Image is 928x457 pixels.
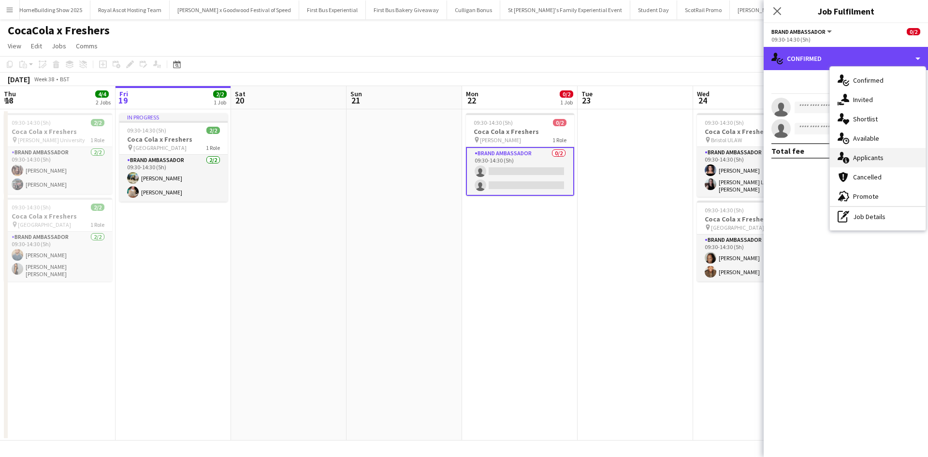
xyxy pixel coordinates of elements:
[581,89,593,98] span: Tue
[705,119,744,126] span: 09:30-14:30 (5h)
[830,207,926,226] div: Job Details
[27,40,46,52] a: Edit
[580,95,593,106] span: 23
[553,119,566,126] span: 0/2
[697,147,805,197] app-card-role: Brand Ambassador2/209:30-14:30 (5h)[PERSON_NAME][PERSON_NAME] Lloydd-[PERSON_NAME]
[853,192,879,201] span: Promote
[60,75,70,83] div: BST
[771,28,833,35] button: Brand Ambassador
[12,204,51,211] span: 09:30-14:30 (5h)
[705,206,744,214] span: 09:30-14:30 (5h)
[12,119,51,126] span: 09:30-14:30 (5h)
[4,89,16,98] span: Thu
[214,99,226,106] div: 1 Job
[119,113,228,121] div: In progress
[711,224,764,231] span: [GEOGRAPHIC_DATA]
[696,95,710,106] span: 24
[853,115,878,123] span: Shortlist
[2,95,16,106] span: 18
[853,95,873,104] span: Invited
[853,153,884,162] span: Applicants
[480,136,521,144] span: [PERSON_NAME]
[31,42,42,50] span: Edit
[95,90,109,98] span: 4/4
[235,89,246,98] span: Sat
[366,0,447,19] button: First Bus Bakery Giveaway
[853,173,882,181] span: Cancelled
[697,235,805,281] app-card-role: Brand Ambassador2/209:30-14:30 (5h)[PERSON_NAME][PERSON_NAME]
[4,212,112,221] h3: Coca Cola x Freshers
[18,136,85,144] span: [PERSON_NAME] University
[464,95,478,106] span: 22
[730,0,841,19] button: [PERSON_NAME] TripAdvisor Dog Event
[474,119,513,126] span: 09:30-14:30 (5h)
[552,136,566,144] span: 1 Role
[4,127,112,136] h3: Coca Cola x Freshers
[697,89,710,98] span: Wed
[90,0,170,19] button: Royal Ascot Hosting Team
[8,23,110,38] h1: CocaCola x Freshers
[764,5,928,17] h3: Job Fulfilment
[466,89,478,98] span: Mon
[711,136,742,144] span: Bristol ULAW
[771,28,826,35] span: Brand Ambassador
[8,74,30,84] div: [DATE]
[52,42,66,50] span: Jobs
[630,0,677,19] button: Student Day
[4,147,112,194] app-card-role: Brand Ambassador2/209:30-14:30 (5h)[PERSON_NAME][PERSON_NAME]
[764,47,928,70] div: Confirmed
[127,127,166,134] span: 09:30-14:30 (5h)
[4,232,112,281] app-card-role: Brand Ambassador2/209:30-14:30 (5h)[PERSON_NAME][PERSON_NAME] [PERSON_NAME] [PERSON_NAME]
[91,119,104,126] span: 2/2
[697,201,805,281] app-job-card: 09:30-14:30 (5h)2/2Coca Cola x Freshers [GEOGRAPHIC_DATA]1 RoleBrand Ambassador2/209:30-14:30 (5h...
[350,89,362,98] span: Sun
[233,95,246,106] span: 20
[48,40,70,52] a: Jobs
[299,0,366,19] button: First Bus Experiential
[697,127,805,136] h3: Coca Cola x Freshers
[91,204,104,211] span: 2/2
[697,113,805,197] app-job-card: 09:30-14:30 (5h)2/2Coca Cola x Freshers Bristol ULAW1 RoleBrand Ambassador2/209:30-14:30 (5h)[PER...
[206,127,220,134] span: 2/2
[118,95,128,106] span: 19
[771,146,804,156] div: Total fee
[18,221,71,228] span: [GEOGRAPHIC_DATA]
[90,221,104,228] span: 1 Role
[213,90,227,98] span: 2/2
[697,215,805,223] h3: Coca Cola x Freshers
[907,28,920,35] span: 0/2
[447,0,500,19] button: Culligan Bonus
[4,40,25,52] a: View
[170,0,299,19] button: [PERSON_NAME] x Goodwood Festival of Speed
[76,42,98,50] span: Comms
[677,0,730,19] button: ScotRail Promo
[32,75,56,83] span: Week 38
[560,99,573,106] div: 1 Job
[8,42,21,50] span: View
[853,134,879,143] span: Available
[119,155,228,202] app-card-role: Brand Ambassador2/209:30-14:30 (5h)[PERSON_NAME][PERSON_NAME]
[466,127,574,136] h3: Coca Cola x Freshers
[119,113,228,202] app-job-card: In progress09:30-14:30 (5h)2/2Coca Cola x Freshers [GEOGRAPHIC_DATA]1 RoleBrand Ambassador2/209:3...
[466,147,574,196] app-card-role: Brand Ambassador0/209:30-14:30 (5h)
[90,136,104,144] span: 1 Role
[206,144,220,151] span: 1 Role
[4,198,112,281] app-job-card: 09:30-14:30 (5h)2/2Coca Cola x Freshers [GEOGRAPHIC_DATA]1 RoleBrand Ambassador2/209:30-14:30 (5h...
[96,99,111,106] div: 2 Jobs
[119,89,128,98] span: Fri
[4,113,112,194] app-job-card: 09:30-14:30 (5h)2/2Coca Cola x Freshers [PERSON_NAME] University1 RoleBrand Ambassador2/209:30-14...
[119,135,228,144] h3: Coca Cola x Freshers
[72,40,101,52] a: Comms
[853,76,884,85] span: Confirmed
[466,113,574,196] app-job-card: 09:30-14:30 (5h)0/2Coca Cola x Freshers [PERSON_NAME]1 RoleBrand Ambassador0/209:30-14:30 (5h)
[133,144,187,151] span: [GEOGRAPHIC_DATA]
[771,36,920,43] div: 09:30-14:30 (5h)
[500,0,630,19] button: St [PERSON_NAME]'s Family Experiential Event
[349,95,362,106] span: 21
